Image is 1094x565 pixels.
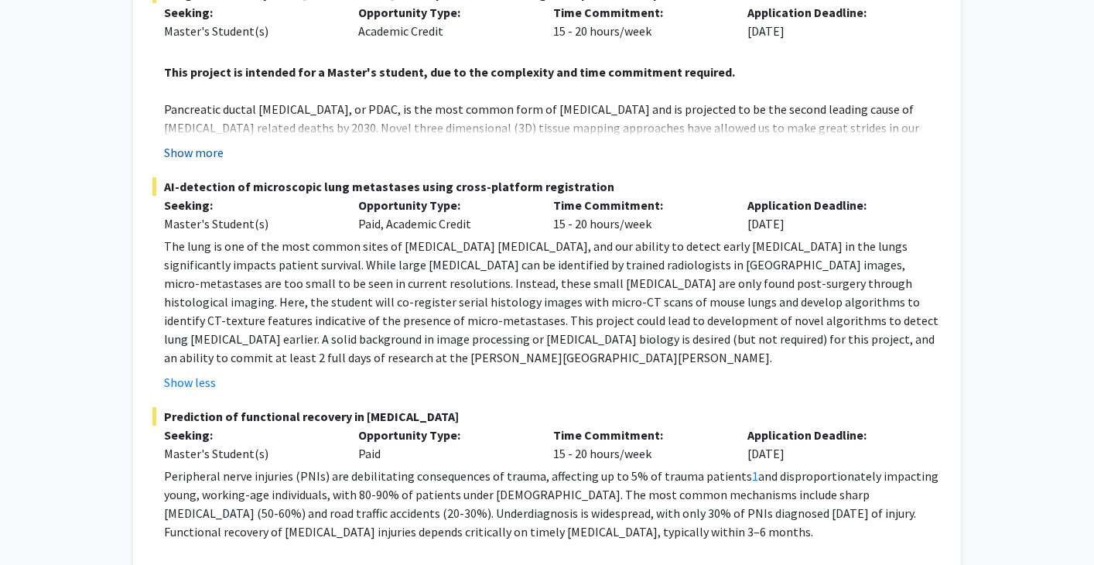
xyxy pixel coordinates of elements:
[164,468,938,539] span: and disproportionately impacting young, working-age individuals, with 80-90% of patients under [D...
[542,426,736,463] div: 15 - 20 hours/week
[164,143,224,162] button: Show more
[164,3,335,22] p: Seeking:
[553,196,724,214] p: Time Commitment:
[164,196,335,214] p: Seeking:
[752,468,758,484] a: 1
[164,426,335,444] p: Seeking:
[747,3,918,22] p: Application Deadline:
[164,373,216,392] button: Show less
[164,214,335,233] div: Master's Student(s)
[736,196,930,233] div: [DATE]
[347,426,541,463] div: Paid
[747,426,918,444] p: Application Deadline:
[542,3,736,40] div: 15 - 20 hours/week
[164,444,335,463] div: Master's Student(s)
[542,196,736,233] div: 15 - 20 hours/week
[164,22,335,40] div: Master's Student(s)
[358,196,529,214] p: Opportunity Type:
[358,3,529,22] p: Opportunity Type:
[553,426,724,444] p: Time Commitment:
[347,196,541,233] div: Paid, Academic Credit
[164,237,942,367] p: The lung is one of the most common sites of [MEDICAL_DATA] [MEDICAL_DATA], and our ability to det...
[347,3,541,40] div: Academic Credit
[152,407,942,426] span: Prediction of functional recovery in [MEDICAL_DATA]
[164,468,752,484] span: Peripheral nerve injuries (PNIs) are debilitating consequences of trauma, affecting up to 5% of t...
[164,100,942,211] p: Pancreatic ductal [MEDICAL_DATA], or PDAC, is the most common form of [MEDICAL_DATA] and is proje...
[358,426,529,444] p: Opportunity Type:
[164,64,735,80] strong: This project is intended for a Master's student, due to the complexity and time commitment required.
[736,3,930,40] div: [DATE]
[12,495,66,553] iframe: Chat
[152,177,942,196] span: AI-detection of microscopic lung metastases using cross-platform registration
[747,196,918,214] p: Application Deadline:
[736,426,930,463] div: [DATE]
[553,3,724,22] p: Time Commitment:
